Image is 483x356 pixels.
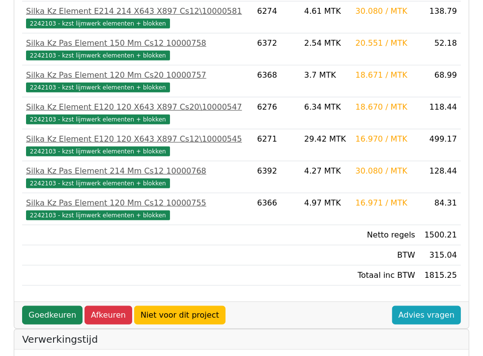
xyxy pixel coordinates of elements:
div: 18.671 / MTK [355,69,415,81]
td: BTW [351,245,419,266]
span: 2242103 - kzst lijmwerk elementen + blokken [26,19,170,29]
td: 6366 [253,193,300,225]
h5: Verwerkingstijd [22,333,461,345]
a: Silka Kz Element E120 120 X643 X897 Cs20\100005472242103 - kzst lijmwerk elementen + blokken [26,101,249,125]
a: Advies vragen [392,306,461,325]
td: Netto regels [351,225,419,245]
span: 2242103 - kzst lijmwerk elementen + blokken [26,210,170,220]
td: 315.04 [419,245,461,266]
div: 4.61 MTK [304,5,347,17]
td: 1815.25 [419,266,461,286]
div: 3.7 MTK [304,69,347,81]
span: 2242103 - kzst lijmwerk elementen + blokken [26,178,170,188]
div: 16.970 / MTK [355,133,415,145]
td: 499.17 [419,129,461,161]
a: Goedkeuren [22,306,83,325]
div: Silka Kz Pas Element 214 Mm Cs12 10000768 [26,165,249,177]
a: Silka Kz Pas Element 214 Mm Cs12 100007682242103 - kzst lijmwerk elementen + blokken [26,165,249,189]
div: Silka Kz Element E120 120 X643 X897 Cs20\10000547 [26,101,249,113]
a: Silka Kz Element E214 214 X643 X897 Cs12\100005812242103 - kzst lijmwerk elementen + blokken [26,5,249,29]
a: Silka Kz Pas Element 120 Mm Cs20 100007572242103 - kzst lijmwerk elementen + blokken [26,69,249,93]
td: 6368 [253,65,300,97]
a: Silka Kz Pas Element 120 Mm Cs12 100007552242103 - kzst lijmwerk elementen + blokken [26,197,249,221]
a: Silka Kz Element E120 120 X643 X897 Cs12\100005452242103 - kzst lijmwerk elementen + blokken [26,133,249,157]
td: 138.79 [419,1,461,33]
td: 128.44 [419,161,461,193]
td: 68.99 [419,65,461,97]
span: 2242103 - kzst lijmwerk elementen + blokken [26,51,170,60]
div: 4.97 MTK [304,197,347,209]
div: Silka Kz Element E120 120 X643 X897 Cs12\10000545 [26,133,249,145]
td: 118.44 [419,97,461,129]
div: Silka Kz Pas Element 120 Mm Cs12 10000755 [26,197,249,209]
td: 84.31 [419,193,461,225]
div: 29.42 MTK [304,133,347,145]
span: 2242103 - kzst lijmwerk elementen + blokken [26,147,170,156]
div: 2.54 MTK [304,37,347,49]
div: Silka Kz Pas Element 120 Mm Cs20 10000757 [26,69,249,81]
td: 52.18 [419,33,461,65]
div: 16.971 / MTK [355,197,415,209]
div: 4.27 MTK [304,165,347,177]
div: Silka Kz Pas Element 150 Mm Cs12 10000758 [26,37,249,49]
td: 6271 [253,129,300,161]
a: Niet voor dit project [134,306,226,325]
div: 18.670 / MTK [355,101,415,113]
div: Silka Kz Element E214 214 X643 X897 Cs12\10000581 [26,5,249,17]
div: 20.551 / MTK [355,37,415,49]
div: 30.080 / MTK [355,165,415,177]
a: Afkeuren [85,306,132,325]
td: 6392 [253,161,300,193]
td: 6276 [253,97,300,129]
td: Totaal inc BTW [351,266,419,286]
td: 1500.21 [419,225,461,245]
td: 6274 [253,1,300,33]
div: 6.34 MTK [304,101,347,113]
div: 30.080 / MTK [355,5,415,17]
span: 2242103 - kzst lijmwerk elementen + blokken [26,83,170,92]
span: 2242103 - kzst lijmwerk elementen + blokken [26,115,170,124]
a: Silka Kz Pas Element 150 Mm Cs12 100007582242103 - kzst lijmwerk elementen + blokken [26,37,249,61]
td: 6372 [253,33,300,65]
